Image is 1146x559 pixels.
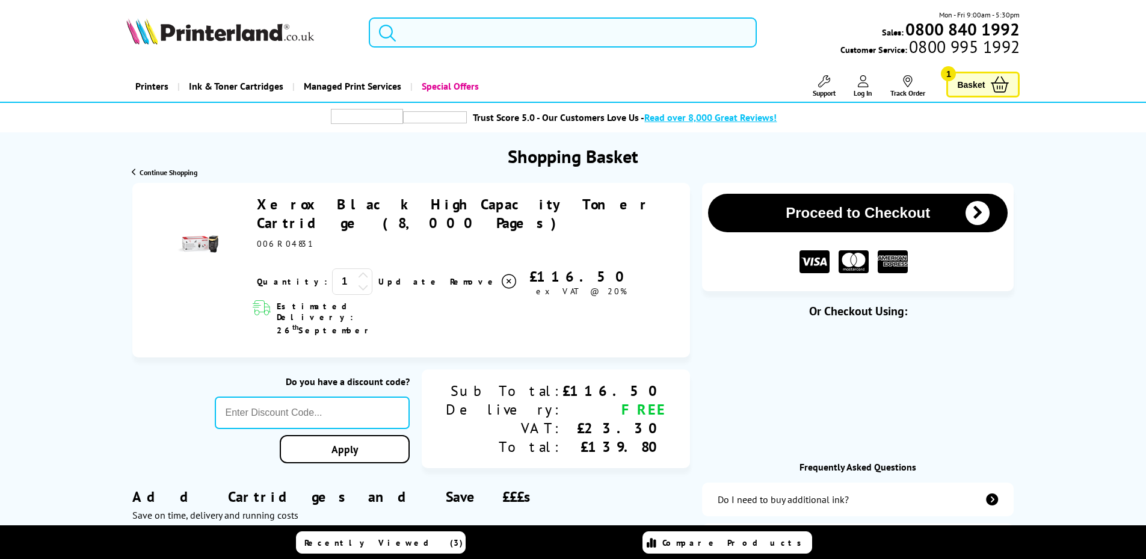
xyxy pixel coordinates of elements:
[132,509,690,521] div: Save on time, delivery and running costs
[132,469,690,539] div: Add Cartridges and Save £££s
[878,250,908,274] img: American Express
[446,381,562,400] div: Sub Total:
[562,381,666,400] div: £116.50
[854,88,872,97] span: Log In
[176,223,218,265] img: Xerox Black High Capacity Toner Cartridge (8,000 Pages)
[126,71,177,102] a: Printers
[644,111,777,123] span: Read over 8,000 Great Reviews!
[813,88,836,97] span: Support
[839,250,869,274] img: MASTER CARD
[140,168,197,177] span: Continue Shopping
[702,461,1014,473] div: Frequently Asked Questions
[331,109,403,124] img: trustpilot rating
[296,531,466,554] a: Recently Viewed (3)
[718,493,849,505] div: Do I need to buy additional ink?
[907,41,1020,52] span: 0800 995 1992
[708,194,1008,232] button: Proceed to Checkout
[446,400,562,419] div: Delivery:
[215,375,410,388] div: Do you have a discount code?
[904,23,1020,35] a: 0800 840 1992
[473,111,777,123] a: Trust Score 5.0 - Our Customers Love Us -Read over 8,000 Great Reviews!
[189,71,283,102] span: Ink & Toner Cartridges
[446,437,562,456] div: Total:
[450,276,498,287] span: Remove
[215,397,410,429] input: Enter Discount Code...
[257,195,650,232] a: Xerox Black High Capacity Toner Cartridge (8,000 Pages)
[292,323,298,332] sup: th
[946,72,1020,97] a: Basket 1
[890,75,925,97] a: Track Order
[403,111,467,123] img: trustpilot rating
[126,18,354,47] a: Printerland Logo
[662,537,808,548] span: Compare Products
[799,250,830,274] img: VISA
[446,419,562,437] div: VAT:
[882,26,904,38] span: Sales:
[132,168,197,177] a: Continue Shopping
[304,537,463,548] span: Recently Viewed (3)
[642,531,812,554] a: Compare Products
[292,71,410,102] a: Managed Print Services
[905,18,1020,40] b: 0800 840 1992
[378,276,440,287] a: Update
[518,267,644,286] div: £116.50
[277,301,425,336] span: Estimated Delivery: 26 September
[840,41,1020,55] span: Customer Service:
[562,437,666,456] div: £139.80
[939,9,1020,20] span: Mon - Fri 9:00am - 5:30pm
[126,18,314,45] img: Printerland Logo
[702,523,1014,557] a: items-arrive
[177,71,292,102] a: Ink & Toner Cartridges
[562,419,666,437] div: £23.30
[508,144,638,168] h1: Shopping Basket
[702,483,1014,516] a: additional-ink
[410,71,488,102] a: Special Offers
[702,303,1014,319] div: Or Checkout Using:
[738,338,978,365] iframe: PayPal
[738,400,978,442] div: Amazon Pay - Use your Amazon account
[536,286,627,297] span: ex VAT @ 20%
[257,276,327,287] span: Quantity:
[813,75,836,97] a: Support
[450,273,518,291] a: Delete item from your basket
[941,66,956,81] span: 1
[257,238,313,249] span: 006R04831
[562,400,666,419] div: FREE
[854,75,872,97] a: Log In
[280,435,410,463] a: Apply
[957,76,985,93] span: Basket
